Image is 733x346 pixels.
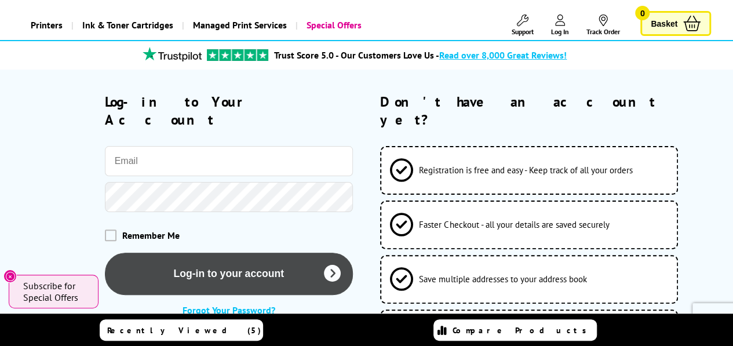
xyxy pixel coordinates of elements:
span: Recently Viewed (5) [107,325,261,336]
span: Faster Checkout - all your details are saved securely [419,219,609,230]
a: Managed Print Services [182,10,296,40]
span: Compare Products [453,325,593,336]
button: Close [3,269,17,283]
a: Basket 0 [640,11,711,36]
span: 0 [635,6,650,20]
span: Subscribe for Special Offers [23,280,87,303]
img: trustpilot rating [207,49,268,61]
h2: Log-in to Your Account [105,93,353,129]
a: Printers [22,10,71,40]
a: Special Offers [296,10,370,40]
span: Save multiple addresses to your address book [419,274,586,285]
button: Log-in to your account [105,253,353,295]
a: Recently Viewed (5) [100,319,263,341]
span: Support [512,27,534,36]
a: Log In [551,14,569,36]
span: Read over 8,000 Great Reviews! [439,49,567,61]
a: Track Order [586,14,620,36]
input: Email [105,146,353,176]
a: Support [512,14,534,36]
span: Ink & Toner Cartridges [82,10,173,40]
img: trustpilot rating [137,47,207,61]
h2: Don't have an account yet? [380,93,711,129]
a: Compare Products [433,319,597,341]
a: Ink & Toner Cartridges [71,10,182,40]
span: Remember Me [122,230,180,241]
span: Registration is free and easy - Keep track of all your orders [419,165,632,176]
a: Trust Score 5.0 - Our Customers Love Us -Read over 8,000 Great Reviews! [274,49,567,61]
span: Basket [651,16,677,31]
span: Log In [551,27,569,36]
a: Forgot Your Password? [183,304,275,316]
